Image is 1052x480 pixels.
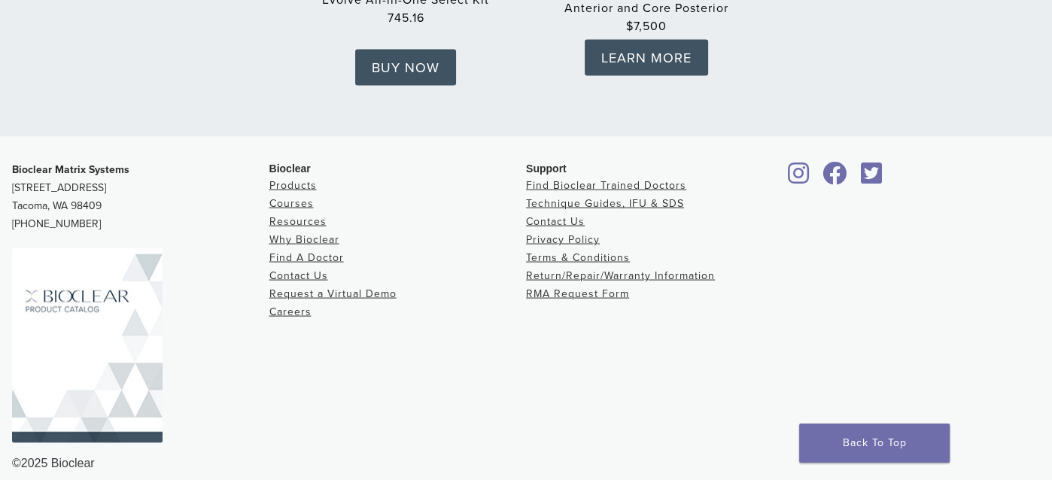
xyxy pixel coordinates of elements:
[12,248,163,443] img: Bioclear
[856,171,887,186] a: Bioclear
[783,171,815,186] a: Bioclear
[269,305,312,318] a: Careers
[526,251,630,264] a: Terms & Conditions
[269,233,339,246] a: Why Bioclear
[12,163,129,176] strong: Bioclear Matrix Systems
[526,179,686,192] a: Find Bioclear Trained Doctors
[269,251,344,264] a: Find A Doctor
[585,40,708,76] a: LEARN MORE
[818,171,853,186] a: Bioclear
[526,163,567,175] span: Support
[269,287,397,300] a: Request a Virtual Demo
[355,50,456,86] a: BUY NOW
[269,215,327,228] a: Resources
[526,287,629,300] a: RMA Request Form
[526,215,585,228] a: Contact Us
[526,233,600,246] a: Privacy Policy
[269,163,311,175] span: Bioclear
[269,179,317,192] a: Products
[534,17,759,35] strong: $7,500
[12,454,1040,472] div: ©2025 Bioclear
[269,269,328,282] a: Contact Us
[799,424,950,463] a: Back To Top
[293,9,518,27] strong: 745.16
[12,161,269,233] p: [STREET_ADDRESS] Tacoma, WA 98409 [PHONE_NUMBER]
[269,197,314,210] a: Courses
[526,197,684,210] a: Technique Guides, IFU & SDS
[526,269,715,282] a: Return/Repair/Warranty Information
